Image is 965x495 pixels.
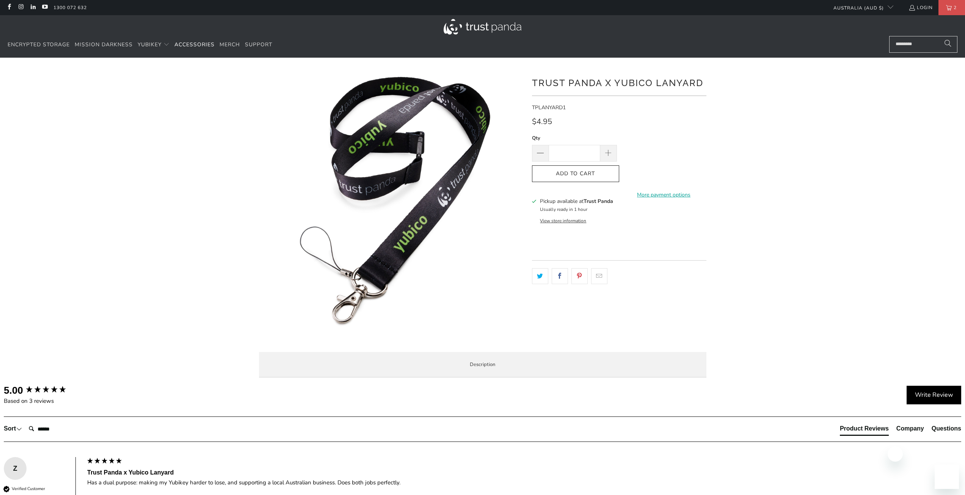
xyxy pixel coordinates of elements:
[138,36,169,54] summary: YubiKey
[621,191,706,199] a: More payment options
[935,465,959,489] iframe: Button to launch messaging window
[532,165,619,182] button: Add to Cart
[540,197,613,205] h3: Pickup available at
[540,206,587,212] small: Usually ready in 1 hour
[8,36,272,54] nav: Translation missing: en.navigation.header.main_nav
[571,268,588,284] a: Share this on Pinterest
[41,5,48,11] a: Trust Panda Australia on YouTube
[25,385,67,395] div: 5.00 star rating
[532,116,552,127] span: $4.95
[75,41,133,48] span: Mission Darkness
[584,198,613,205] b: Trust Panda
[938,36,957,53] button: Search
[220,41,240,48] span: Merch
[4,424,22,433] div: Sort
[12,486,45,492] div: Verified Customer
[8,36,70,54] a: Encrypted Storage
[840,424,961,440] div: Reviews Tabs
[4,383,83,397] div: Overall product rating out of 5: 5.00
[532,75,706,90] h1: Trust Panda x Yubico Lanyard
[245,36,272,54] a: Support
[532,104,566,111] span: TPLANYARD1
[4,463,27,474] div: Z
[909,3,933,12] a: Login
[86,457,122,466] div: 5 star rating
[138,41,162,48] span: YubiKey
[932,424,961,433] div: Questions
[53,3,87,12] a: 1300 072 632
[444,19,521,35] img: Trust Panda Australia
[4,397,83,405] div: Based on 3 reviews
[174,41,215,48] span: Accessories
[17,5,24,11] a: Trust Panda Australia on Instagram
[30,5,36,11] a: Trust Panda Australia on LinkedIn
[75,36,133,54] a: Mission Darkness
[245,41,272,48] span: Support
[889,36,957,53] input: Search...
[540,171,611,177] span: Add to Cart
[220,36,240,54] a: Merch
[26,421,86,437] input: Search
[87,468,961,477] div: Trust Panda x Yubico Lanyard
[540,218,586,224] button: View store information
[591,268,607,284] a: Email this to a friend
[552,268,568,284] a: Share this on Facebook
[896,424,924,433] div: Company
[532,268,548,284] a: Share this on Twitter
[259,352,706,377] label: Description
[174,36,215,54] a: Accessories
[8,41,70,48] span: Encrypted Storage
[6,5,12,11] a: Trust Panda Australia on Facebook
[87,479,961,487] div: Has a dual purpose: making my Yubikey harder to lose, and supporting a local Australian business....
[259,69,524,335] a: Trust Panda Yubico Lanyard - Trust Panda
[840,424,889,433] div: Product Reviews
[4,383,23,397] div: 5.00
[532,134,617,142] label: Qty
[907,386,961,405] div: Write Review
[532,297,706,322] iframe: Reviews Widget
[888,446,903,462] iframe: Close message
